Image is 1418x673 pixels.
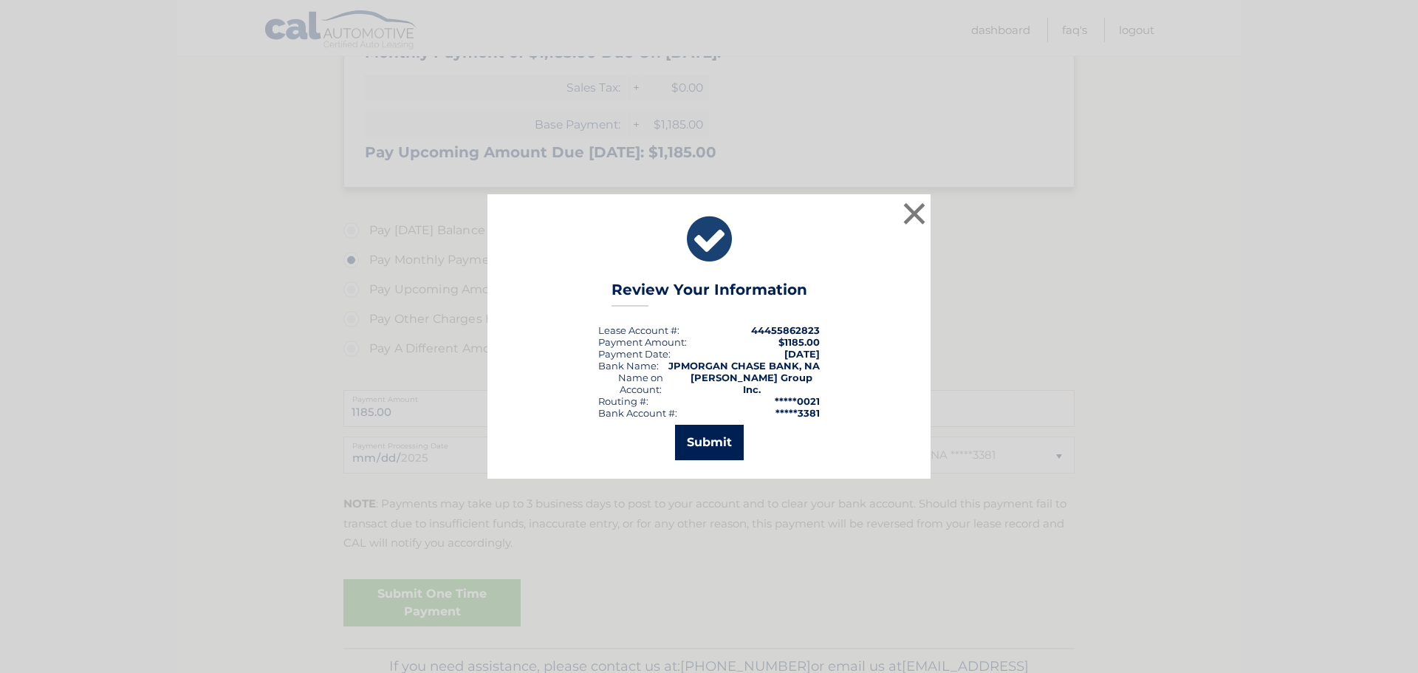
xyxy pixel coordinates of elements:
[598,336,687,348] div: Payment Amount:
[675,425,744,460] button: Submit
[900,199,929,228] button: ×
[598,360,659,372] div: Bank Name:
[598,372,684,395] div: Name on Account:
[598,324,679,336] div: Lease Account #:
[598,395,648,407] div: Routing #:
[598,407,677,419] div: Bank Account #:
[691,372,812,395] strong: [PERSON_NAME] Group Inc.
[784,348,820,360] span: [DATE]
[778,336,820,348] span: $1185.00
[598,348,668,360] span: Payment Date
[598,348,671,360] div: :
[612,281,807,307] h3: Review Your Information
[668,360,820,372] strong: JPMORGAN CHASE BANK, NA
[751,324,820,336] strong: 44455862823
